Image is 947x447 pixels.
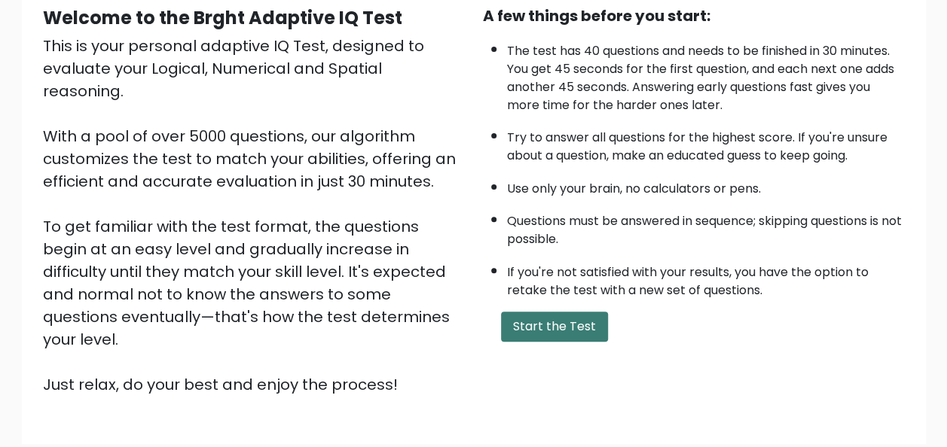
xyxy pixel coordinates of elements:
li: The test has 40 questions and needs to be finished in 30 minutes. You get 45 seconds for the firs... [507,35,905,114]
li: If you're not satisfied with your results, you have the option to retake the test with a new set ... [507,256,905,300]
b: Welcome to the Brght Adaptive IQ Test [43,5,402,30]
button: Start the Test [501,312,608,342]
div: This is your personal adaptive IQ Test, designed to evaluate your Logical, Numerical and Spatial ... [43,35,465,396]
div: A few things before you start: [483,5,905,27]
li: Use only your brain, no calculators or pens. [507,172,905,198]
li: Try to answer all questions for the highest score. If you're unsure about a question, make an edu... [507,121,905,165]
li: Questions must be answered in sequence; skipping questions is not possible. [507,205,905,248]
